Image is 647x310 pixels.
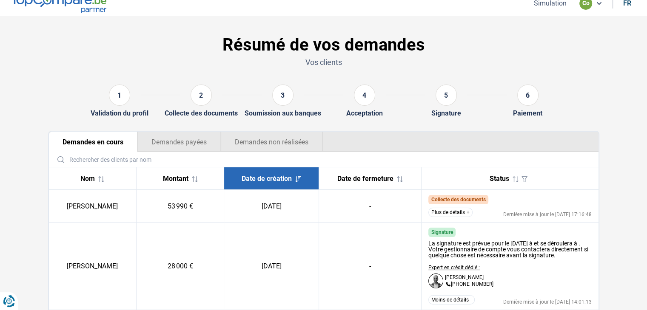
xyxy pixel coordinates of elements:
button: Demandes non réalisées [221,132,323,152]
div: 1 [109,85,130,106]
div: Dernière mise à jour le [DATE] 17:16:48 [503,212,592,217]
span: Date de fermeture [337,175,393,183]
button: Demandes payées [137,132,221,152]
td: [DATE] [224,190,319,223]
div: 3 [272,85,294,106]
span: Nom [80,175,95,183]
img: +3228860076 [445,282,451,287]
div: Dernière mise à jour le [DATE] 14:01:13 [503,299,592,304]
input: Rechercher des clients par nom [52,152,595,167]
p: [PHONE_NUMBER] [445,282,493,287]
p: [PERSON_NAME] [445,275,484,280]
h1: Résumé de vos demandes [48,35,599,55]
div: Validation du profil [91,109,148,117]
div: 4 [354,85,375,106]
p: Expert en crédit dédié : [428,265,493,270]
div: Acceptation [346,109,383,117]
div: 6 [517,85,539,106]
td: [PERSON_NAME] [49,223,137,310]
td: 28 000 € [137,223,224,310]
div: Collecte des documents [165,109,238,117]
span: Status [490,175,509,183]
td: - [319,223,422,310]
button: Moins de détails [428,295,475,304]
td: [DATE] [224,223,319,310]
span: Signature [431,229,453,235]
span: Date de création [242,175,292,183]
td: - [319,190,422,223]
div: La signature est prévue pour le [DATE] à et se déroulera à . Votre gestionnaire de compte vous co... [428,240,592,258]
td: 53 990 € [137,190,224,223]
button: Plus de détails [428,208,473,217]
button: Demandes en cours [49,132,137,152]
div: Signature [431,109,461,117]
div: 2 [191,85,212,106]
div: Paiement [513,109,542,117]
p: Vos clients [48,57,599,68]
div: 5 [436,85,457,106]
td: [PERSON_NAME] [49,190,137,223]
div: Soumission aux banques [245,109,321,117]
span: Collecte des documents [431,197,485,203]
span: Montant [163,175,188,183]
img: Habib Tasan [428,273,443,288]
